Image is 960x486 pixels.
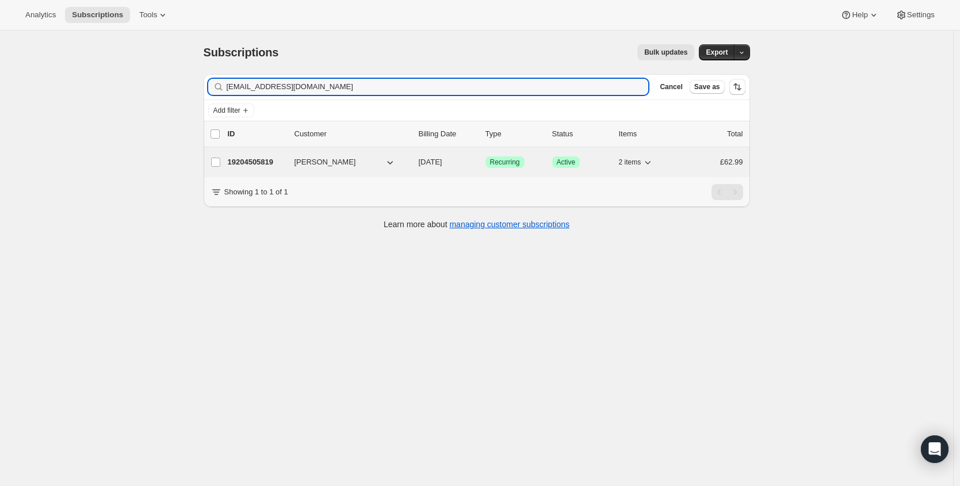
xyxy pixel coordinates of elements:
[557,158,576,167] span: Active
[228,154,743,170] div: 19204505819[PERSON_NAME][DATE]SuccessRecurringSuccessActive2 items£62.99
[655,80,687,94] button: Cancel
[294,156,356,168] span: [PERSON_NAME]
[729,79,745,95] button: Sort the results
[921,435,948,463] div: Open Intercom Messenger
[619,128,676,140] div: Items
[227,79,649,95] input: Filter subscribers
[720,158,743,166] span: £62.99
[419,158,442,166] span: [DATE]
[852,10,867,20] span: Help
[712,184,743,200] nav: Pagination
[449,220,569,229] a: managing customer subscriptions
[644,48,687,57] span: Bulk updates
[213,106,240,115] span: Add filter
[690,80,725,94] button: Save as
[228,128,285,140] p: ID
[706,48,728,57] span: Export
[65,7,130,23] button: Subscriptions
[228,128,743,140] div: IDCustomerBilling DateTypeStatusItemsTotal
[204,46,279,59] span: Subscriptions
[384,219,569,230] p: Learn more about
[833,7,886,23] button: Help
[25,10,56,20] span: Analytics
[619,154,654,170] button: 2 items
[699,44,735,60] button: Export
[637,44,694,60] button: Bulk updates
[694,82,720,91] span: Save as
[139,10,157,20] span: Tools
[228,156,285,168] p: 19204505819
[72,10,123,20] span: Subscriptions
[132,7,175,23] button: Tools
[18,7,63,23] button: Analytics
[552,128,610,140] p: Status
[660,82,682,91] span: Cancel
[490,158,520,167] span: Recurring
[485,128,543,140] div: Type
[294,128,410,140] p: Customer
[907,10,935,20] span: Settings
[889,7,942,23] button: Settings
[224,186,288,198] p: Showing 1 to 1 of 1
[419,128,476,140] p: Billing Date
[208,104,254,117] button: Add filter
[727,128,743,140] p: Total
[619,158,641,167] span: 2 items
[288,153,403,171] button: [PERSON_NAME]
